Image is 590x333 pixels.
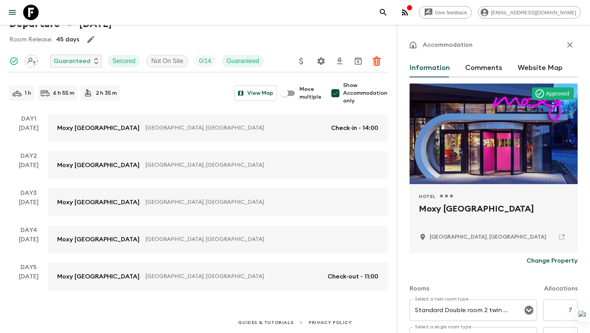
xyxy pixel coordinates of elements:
span: Give feedback [431,10,471,15]
p: 2 h 35 m [96,89,117,97]
button: Change Property [527,253,578,268]
p: Change Property [527,256,578,265]
h2: Moxy [GEOGRAPHIC_DATA] [419,203,568,227]
button: Website Map [518,59,563,77]
button: View Map [234,85,277,101]
p: 0 / 14 [199,56,211,66]
p: Moxy [GEOGRAPHIC_DATA] [57,198,139,207]
p: [GEOGRAPHIC_DATA], [GEOGRAPHIC_DATA] [146,124,325,132]
button: Update Price, Early Bird Discount and Costs [294,53,309,69]
p: Day 3 [9,188,48,198]
p: Day 1 [9,114,48,123]
button: search adventures [376,5,391,20]
p: [GEOGRAPHIC_DATA], [GEOGRAPHIC_DATA] [146,198,372,206]
div: Photo of Moxy Athens City [410,84,578,184]
p: Athens, Greece [430,233,546,241]
p: Moxy [GEOGRAPHIC_DATA] [57,161,139,170]
span: [EMAIL_ADDRESS][DOMAIN_NAME] [487,10,580,15]
button: Information [410,59,450,77]
p: Moxy [GEOGRAPHIC_DATA] [57,235,139,244]
span: Hotel [419,193,436,200]
p: Day 2 [9,151,48,161]
p: Day 5 [9,263,48,272]
div: [DATE] [19,123,39,142]
p: 1 h [25,89,31,97]
span: Show Accommodation only [343,82,388,105]
a: Moxy [GEOGRAPHIC_DATA][GEOGRAPHIC_DATA], [GEOGRAPHIC_DATA] [48,188,388,216]
p: Approved [546,90,569,97]
p: 6 h 55 m [53,89,74,97]
p: Check-in - 14:00 [331,123,378,133]
div: [DATE] [19,235,39,253]
label: Select a twin room type [415,296,468,302]
svg: Synced Successfully [9,56,19,66]
a: Moxy [GEOGRAPHIC_DATA][GEOGRAPHIC_DATA], [GEOGRAPHIC_DATA] [48,151,388,179]
div: Not On Site [146,55,189,67]
button: Download CSV [332,53,347,69]
p: [GEOGRAPHIC_DATA], [GEOGRAPHIC_DATA] [146,236,372,243]
button: Archive (Completed, Cancelled or Unsynced Departures only) [350,53,366,69]
button: Comments [465,59,502,77]
p: Moxy [GEOGRAPHIC_DATA] [57,272,139,281]
p: Guaranteed [226,56,259,66]
div: Trip Fill [194,55,216,67]
button: Settings [313,53,329,69]
p: Check-out - 11:00 [328,272,378,281]
p: Accommodation [423,40,473,50]
a: Moxy [GEOGRAPHIC_DATA][GEOGRAPHIC_DATA], [GEOGRAPHIC_DATA]Check-out - 11:00 [48,263,388,290]
button: Delete [369,53,384,69]
span: Move multiple [299,85,321,101]
a: Moxy [GEOGRAPHIC_DATA][GEOGRAPHIC_DATA], [GEOGRAPHIC_DATA]Check-in - 14:00 [48,114,388,142]
p: Rooms [410,284,429,293]
button: menu [5,5,20,20]
p: Secured [112,56,136,66]
span: Assign pack leader [25,57,38,63]
p: Guaranteed [54,56,90,66]
div: [DATE] [19,161,39,179]
div: Secured [108,55,140,67]
p: 45 days [56,35,79,44]
div: [DATE] [19,272,39,290]
p: Allocations [544,284,578,293]
a: Guides & Tutorials [238,318,293,327]
p: Day 4 [9,225,48,235]
a: Moxy [GEOGRAPHIC_DATA][GEOGRAPHIC_DATA], [GEOGRAPHIC_DATA] [48,225,388,253]
button: Open [524,305,534,316]
a: Give feedback [419,6,472,19]
div: [EMAIL_ADDRESS][DOMAIN_NAME] [478,6,581,19]
p: [GEOGRAPHIC_DATA], [GEOGRAPHIC_DATA] [146,273,321,280]
p: Moxy [GEOGRAPHIC_DATA] [57,123,139,133]
label: Select a single room type [415,324,471,330]
div: [DATE] [19,198,39,216]
p: Not On Site [151,56,184,66]
p: [GEOGRAPHIC_DATA], [GEOGRAPHIC_DATA] [146,161,372,169]
p: Room Release: [9,35,52,44]
a: Privacy Policy [309,318,352,327]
